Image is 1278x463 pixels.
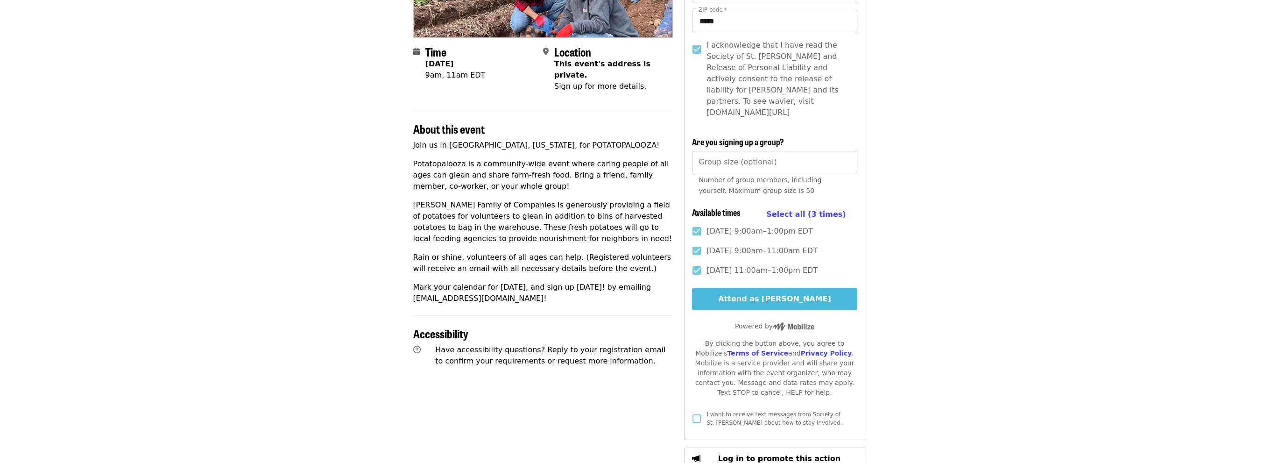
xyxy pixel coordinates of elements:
[425,70,486,81] div: 9am, 11am EDT
[413,345,421,354] i: question-circle icon
[554,43,591,60] span: Location
[543,47,549,56] i: map-marker-alt icon
[800,349,852,357] a: Privacy Policy
[692,151,857,173] input: [object Object]
[554,82,646,91] span: Sign up for more details.
[692,288,857,310] button: Attend as [PERSON_NAME]
[699,7,727,13] label: ZIP code
[435,345,665,365] span: Have accessibility questions? Reply to your registration email to confirm your requirements or re...
[727,349,788,357] a: Terms of Service
[692,206,741,218] span: Available times
[706,411,842,426] span: I want to receive text messages from Society of St. [PERSON_NAME] about how to stay involved.
[706,245,817,256] span: [DATE] 9:00am–11:00am EDT
[766,207,846,221] button: Select all (3 times)
[413,47,420,56] i: calendar icon
[425,43,446,60] span: Time
[692,339,857,398] div: By clicking the button above, you agree to Mobilize's and . Mobilize is a service provider and wi...
[692,135,784,148] span: Are you signing up a group?
[413,140,673,151] p: Join us in [GEOGRAPHIC_DATA], [US_STATE], for POTATOPALOOZA!
[413,282,673,304] p: Mark your calendar for [DATE], and sign up [DATE]! by emailing [EMAIL_ADDRESS][DOMAIN_NAME]!
[413,199,673,244] p: [PERSON_NAME] Family of Companies is generously providing a field of potatoes for volunteers to g...
[692,10,857,32] input: ZIP code
[699,176,821,194] span: Number of group members, including yourself. Maximum group size is 50
[706,265,818,276] span: [DATE] 11:00am–1:00pm EDT
[706,40,849,118] span: I acknowledge that I have read the Society of St. [PERSON_NAME] and Release of Personal Liability...
[413,121,485,137] span: About this event
[706,226,812,237] span: [DATE] 9:00am–1:00pm EDT
[554,59,650,79] span: This event's address is private.
[413,158,673,192] p: Potatopalooza is a community-wide event where caring people of all ages can glean and share farm-...
[766,210,846,219] span: Select all (3 times)
[718,454,840,463] span: Log in to promote this action
[773,322,814,331] img: Powered by Mobilize
[413,252,673,274] p: Rain or shine, volunteers of all ages can help. (Registered volunteers will receive an email with...
[413,325,468,342] span: Accessibility
[735,322,814,330] span: Powered by
[425,59,454,68] strong: [DATE]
